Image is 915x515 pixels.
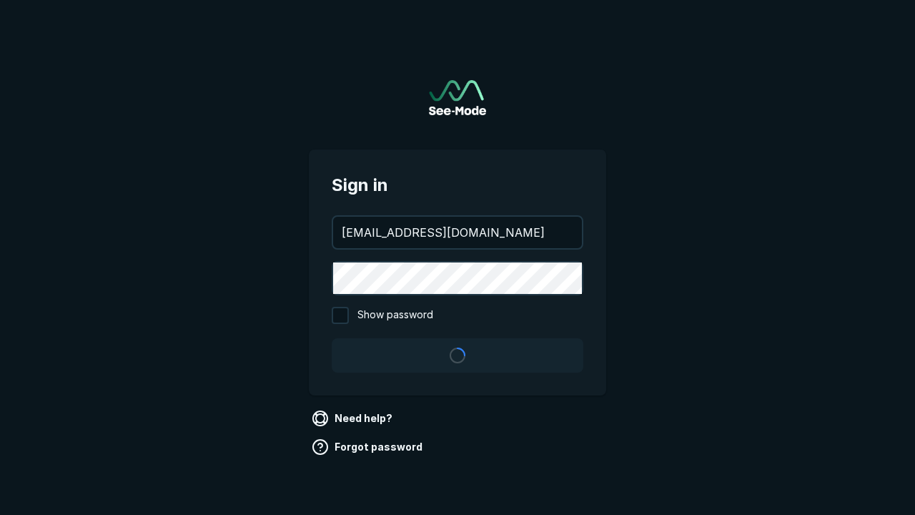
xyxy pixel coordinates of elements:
span: Show password [357,307,433,324]
span: Sign in [332,172,583,198]
a: Forgot password [309,436,428,458]
input: your@email.com [333,217,582,248]
img: See-Mode Logo [429,80,486,115]
a: Need help? [309,407,398,430]
a: Go to sign in [429,80,486,115]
